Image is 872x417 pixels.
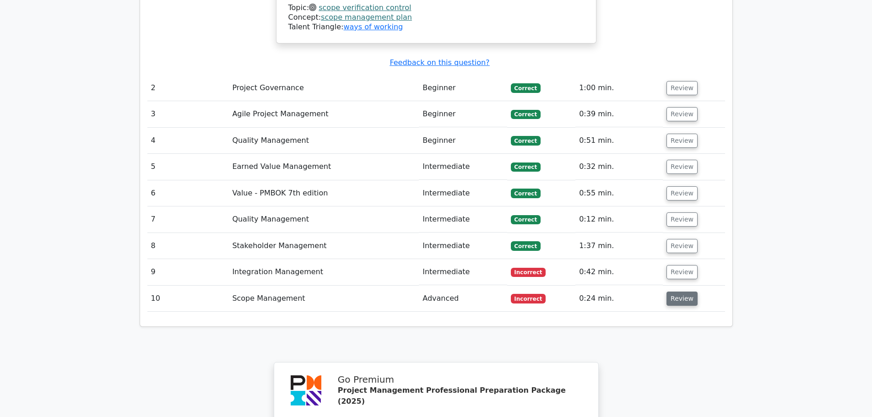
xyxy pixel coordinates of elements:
[228,154,419,180] td: Earned Value Management
[419,101,507,127] td: Beginner
[419,206,507,233] td: Intermediate
[666,212,698,227] button: Review
[575,233,663,259] td: 1:37 min.
[419,128,507,154] td: Beginner
[666,160,698,174] button: Review
[147,101,229,127] td: 3
[511,215,541,224] span: Correct
[575,286,663,312] td: 0:24 min.
[575,206,663,233] td: 0:12 min.
[288,3,584,32] div: Talent Triangle:
[228,206,419,233] td: Quality Management
[147,206,229,233] td: 7
[511,189,541,198] span: Correct
[666,265,698,279] button: Review
[511,241,541,250] span: Correct
[147,180,229,206] td: 6
[288,3,584,13] div: Topic:
[228,180,419,206] td: Value - PMBOK 7th edition
[575,101,663,127] td: 0:39 min.
[228,233,419,259] td: Stakeholder Management
[666,292,698,306] button: Review
[147,154,229,180] td: 5
[511,294,546,303] span: Incorrect
[228,286,419,312] td: Scope Management
[147,286,229,312] td: 10
[419,180,507,206] td: Intermediate
[343,22,403,31] a: ways of working
[511,110,541,119] span: Correct
[288,13,584,22] div: Concept:
[575,180,663,206] td: 0:55 min.
[228,259,419,285] td: Integration Management
[147,75,229,101] td: 2
[319,3,411,12] a: scope verification control
[321,13,412,22] a: scope management plan
[511,268,546,277] span: Incorrect
[666,239,698,253] button: Review
[147,259,229,285] td: 9
[390,58,489,67] a: Feedback on this question?
[228,75,419,101] td: Project Governance
[666,107,698,121] button: Review
[228,128,419,154] td: Quality Management
[511,162,541,172] span: Correct
[666,186,698,200] button: Review
[419,259,507,285] td: Intermediate
[575,259,663,285] td: 0:42 min.
[511,136,541,145] span: Correct
[575,75,663,101] td: 1:00 min.
[419,75,507,101] td: Beginner
[147,233,229,259] td: 8
[419,233,507,259] td: Intermediate
[228,101,419,127] td: Agile Project Management
[666,81,698,95] button: Review
[575,128,663,154] td: 0:51 min.
[147,128,229,154] td: 4
[575,154,663,180] td: 0:32 min.
[419,154,507,180] td: Intermediate
[419,286,507,312] td: Advanced
[666,134,698,148] button: Review
[511,83,541,92] span: Correct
